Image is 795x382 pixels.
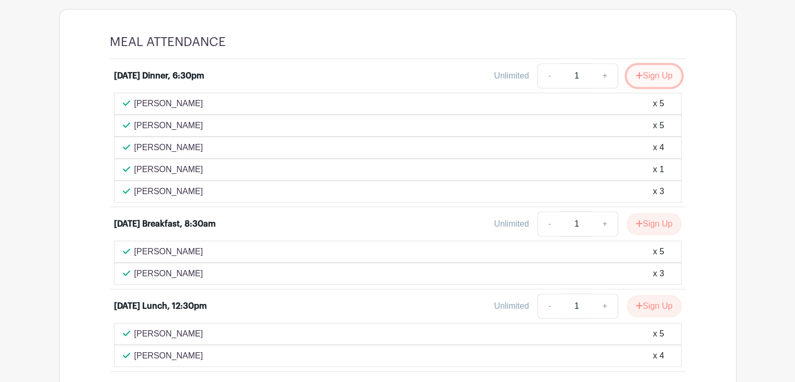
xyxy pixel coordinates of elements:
p: [PERSON_NAME] [134,185,203,198]
p: [PERSON_NAME] [134,119,203,132]
div: [DATE] Dinner, 6:30pm [114,70,204,82]
div: [DATE] Lunch, 12:30pm [114,300,207,312]
div: x 3 [653,267,664,280]
p: [PERSON_NAME] [134,328,203,340]
h4: MEAL ATTENDANCE [110,35,226,50]
div: Unlimited [494,70,529,82]
div: x 1 [653,163,664,176]
a: + [592,294,618,319]
div: [DATE] Breakfast, 8:30am [114,218,216,230]
button: Sign Up [627,295,682,317]
div: x 5 [653,97,664,110]
p: [PERSON_NAME] [134,245,203,258]
a: - [537,211,561,237]
div: x 3 [653,185,664,198]
div: Unlimited [494,300,529,312]
a: + [592,63,618,88]
p: [PERSON_NAME] [134,97,203,110]
p: [PERSON_NAME] [134,267,203,280]
a: - [537,294,561,319]
p: [PERSON_NAME] [134,141,203,154]
a: - [537,63,561,88]
p: [PERSON_NAME] [134,350,203,362]
div: x 4 [653,350,664,362]
div: x 5 [653,119,664,132]
div: x 5 [653,245,664,258]
a: + [592,211,618,237]
div: x 4 [653,141,664,154]
div: Unlimited [494,218,529,230]
button: Sign Up [627,65,682,87]
div: x 5 [653,328,664,340]
button: Sign Up [627,213,682,235]
p: [PERSON_NAME] [134,163,203,176]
